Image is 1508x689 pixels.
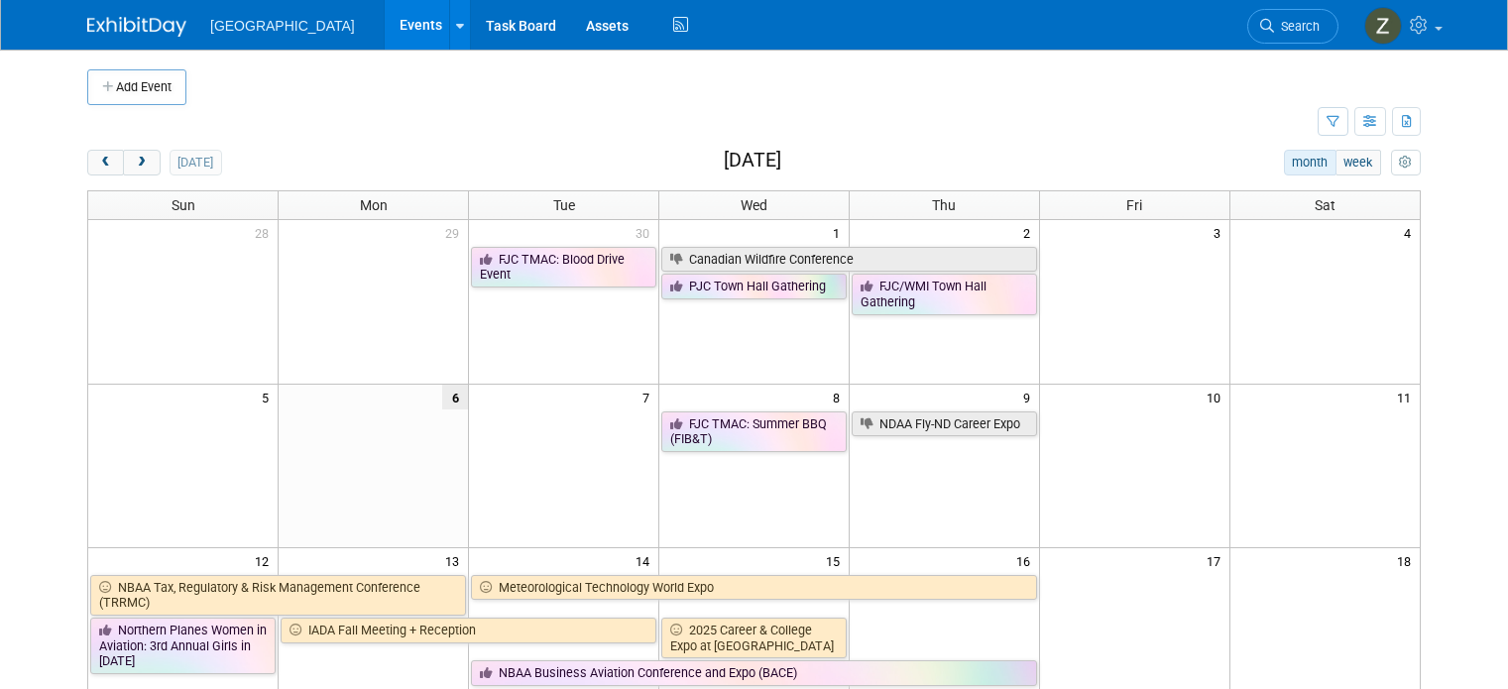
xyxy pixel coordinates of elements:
[172,197,195,213] span: Sun
[281,618,656,643] a: IADA Fall Meeting + Reception
[634,548,658,573] span: 14
[831,385,849,409] span: 8
[1391,150,1421,175] button: myCustomButton
[1247,9,1338,44] a: Search
[1402,220,1420,245] span: 4
[932,197,956,213] span: Thu
[253,220,278,245] span: 28
[123,150,160,175] button: next
[1335,150,1381,175] button: week
[87,69,186,105] button: Add Event
[87,150,124,175] button: prev
[741,197,767,213] span: Wed
[471,660,1037,686] a: NBAA Business Aviation Conference and Expo (BACE)
[1205,385,1229,409] span: 10
[553,197,575,213] span: Tue
[661,618,847,658] a: 2025 Career & College Expo at [GEOGRAPHIC_DATA]
[90,575,466,616] a: NBAA Tax, Regulatory & Risk Management Conference (TRRMC)
[471,575,1037,601] a: Meteorological Technology World Expo
[1014,548,1039,573] span: 16
[661,274,847,299] a: PJC Town Hall Gathering
[852,411,1037,437] a: NDAA Fly-ND Career Expo
[634,220,658,245] span: 30
[253,548,278,573] span: 12
[1205,548,1229,573] span: 17
[443,220,468,245] span: 29
[824,548,849,573] span: 15
[640,385,658,409] span: 7
[1284,150,1336,175] button: month
[1399,157,1412,170] i: Personalize Calendar
[471,247,656,287] a: FJC TMAC: Blood Drive Event
[1212,220,1229,245] span: 3
[1395,548,1420,573] span: 18
[1315,197,1335,213] span: Sat
[1395,385,1420,409] span: 11
[260,385,278,409] span: 5
[87,17,186,37] img: ExhibitDay
[831,220,849,245] span: 1
[1274,19,1320,34] span: Search
[661,411,847,452] a: FJC TMAC: Summer BBQ (FIB&T)
[724,150,781,172] h2: [DATE]
[661,247,1037,273] a: Canadian Wildfire Conference
[90,618,276,674] a: Northern Planes Women in Aviation: 3rd Annual Girls in [DATE]
[1126,197,1142,213] span: Fri
[442,385,468,409] span: 6
[443,548,468,573] span: 13
[1364,7,1402,45] img: Zoe Graham
[170,150,222,175] button: [DATE]
[1021,385,1039,409] span: 9
[210,18,355,34] span: [GEOGRAPHIC_DATA]
[360,197,388,213] span: Mon
[852,274,1037,314] a: FJC/WMI Town Hall Gathering
[1021,220,1039,245] span: 2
